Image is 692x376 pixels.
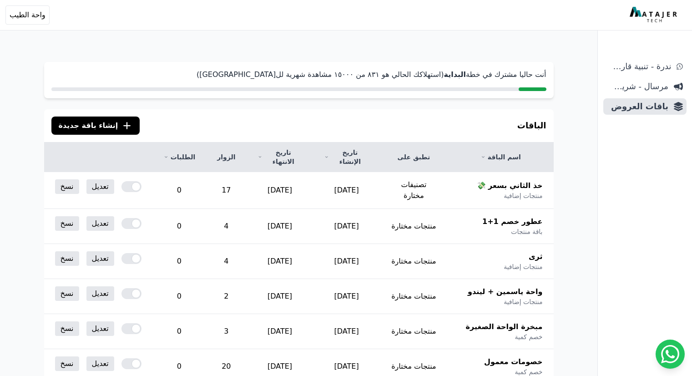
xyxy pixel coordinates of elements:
span: باقة منتجات [511,227,542,236]
td: [DATE] [313,279,379,314]
a: تاريخ الإنشاء [324,148,369,166]
a: تعديل [86,251,114,266]
button: إنشاء باقة جديدة [51,117,140,135]
span: مرسال - شريط دعاية [607,80,668,93]
span: منتجات إضافية [504,191,542,200]
td: [DATE] [247,209,313,244]
a: نسخ [55,356,79,371]
a: اسم الباقة [459,152,542,162]
h3: الباقات [517,119,546,132]
td: 4 [206,244,246,279]
td: 2 [206,279,246,314]
span: خذ الثاني بسعر 💸 [477,180,543,191]
span: خصم كمية [515,332,542,341]
td: 0 [152,209,206,244]
a: تعديل [86,216,114,231]
td: [DATE] [247,314,313,349]
td: منتجات مختارة [380,314,448,349]
td: [DATE] [247,172,313,209]
p: أنت حاليا مشترك في خطة (استهلاكك الحالي هو ٨۳١ من ١٥۰۰۰ مشاهدة شهرية لل[GEOGRAPHIC_DATA]) [51,69,546,80]
span: مبخرة الواحة الصغيرة [466,321,543,332]
span: باقات العروض [607,100,668,113]
td: 3 [206,314,246,349]
a: نسخ [55,286,79,301]
span: إنشاء باقة جديدة [59,120,118,131]
td: [DATE] [313,209,379,244]
a: نسخ [55,179,79,194]
a: تعديل [86,356,114,371]
th: الزوار [206,142,246,172]
td: منتجات مختارة [380,209,448,244]
td: [DATE] [247,279,313,314]
span: واحة ياسمين + ليندو [468,286,542,297]
a: نسخ [55,251,79,266]
span: ندرة - تنبية قارب علي النفاذ [607,60,671,73]
td: 0 [152,279,206,314]
span: واحة الطيب [10,10,45,20]
a: نسخ [55,216,79,231]
strong: البداية [444,70,465,79]
td: [DATE] [313,172,379,209]
td: تصنيفات مختارة [380,172,448,209]
td: 17 [206,172,246,209]
a: تعديل [86,286,114,301]
td: 0 [152,314,206,349]
td: [DATE] [313,314,379,349]
button: واحة الطيب [5,5,50,25]
a: تاريخ الانتهاء [258,148,303,166]
td: 0 [152,172,206,209]
span: ثرى [529,251,543,262]
a: تعديل [86,179,114,194]
td: 4 [206,209,246,244]
td: [DATE] [247,244,313,279]
td: منتجات مختارة [380,244,448,279]
a: الطلبات [163,152,195,162]
th: تطبق على [380,142,448,172]
td: 0 [152,244,206,279]
span: منتجات إضافية [504,297,542,306]
span: منتجات إضافية [504,262,542,271]
td: [DATE] [313,244,379,279]
img: MatajerTech Logo [630,7,679,23]
span: خصومات معمول [484,356,542,367]
a: تعديل [86,321,114,336]
a: نسخ [55,321,79,336]
span: عطور خصم 1+1 [482,216,542,227]
td: منتجات مختارة [380,279,448,314]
